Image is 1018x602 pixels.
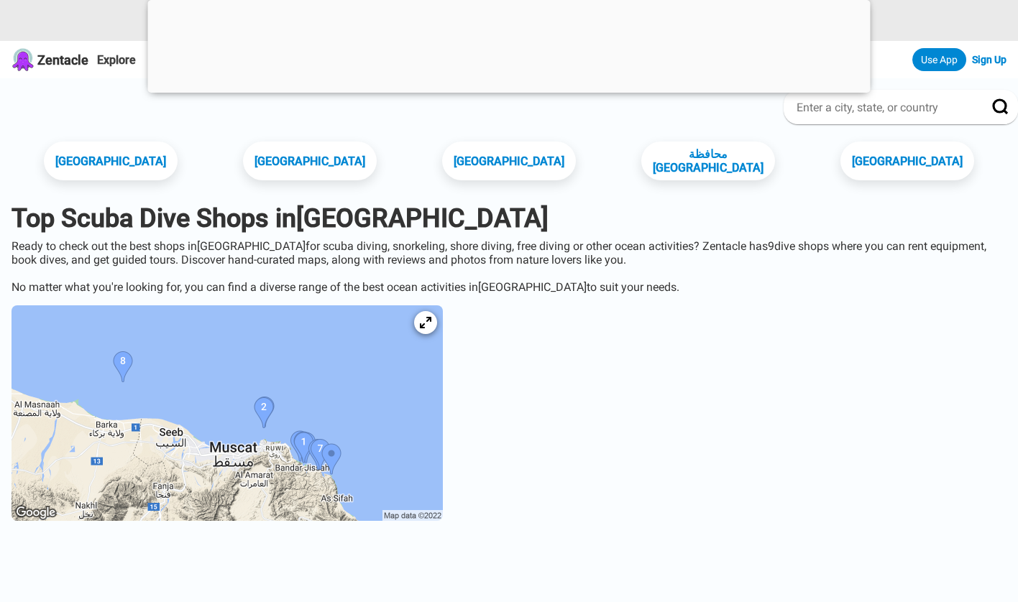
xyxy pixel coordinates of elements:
a: Explore [97,53,136,67]
a: [GEOGRAPHIC_DATA] [442,142,576,180]
a: محافظة [GEOGRAPHIC_DATA] [641,142,775,180]
a: [GEOGRAPHIC_DATA] [44,142,178,180]
a: [GEOGRAPHIC_DATA] [243,142,377,180]
a: Zentacle logoZentacle [12,48,88,71]
img: Zentacle logo [12,48,35,71]
span: Zentacle [37,52,88,68]
img: Oman dive site map [12,305,443,521]
iframe: Dialogfeld „Über Google anmelden“ [723,14,1004,246]
h1: Top Scuba Dive Shops in [GEOGRAPHIC_DATA] [12,203,1006,233]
